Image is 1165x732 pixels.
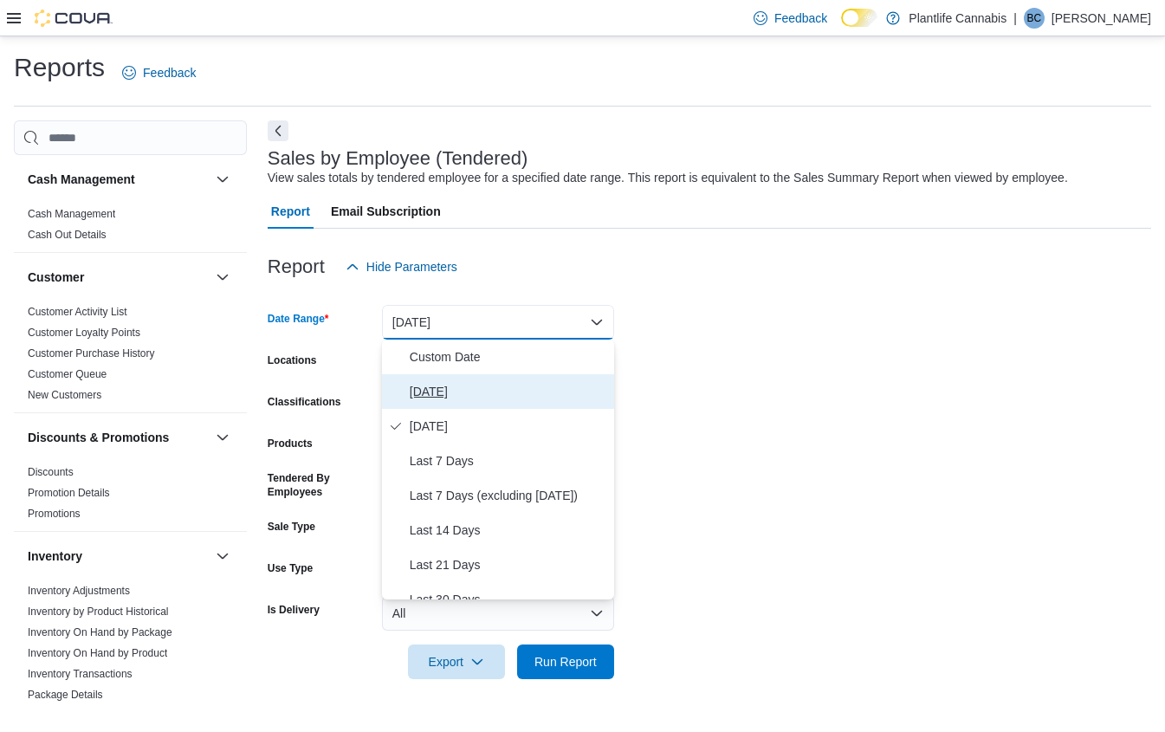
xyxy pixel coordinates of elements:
button: [DATE] [382,305,614,340]
button: Cash Management [212,169,233,190]
label: Use Type [268,561,313,575]
button: Hide Parameters [339,249,464,284]
a: Inventory Transactions [28,668,133,680]
span: Hide Parameters [366,258,457,275]
h3: Discounts & Promotions [28,429,169,446]
a: Feedback [747,1,834,36]
div: Discounts & Promotions [14,462,247,531]
span: Cash Management [28,207,115,221]
span: [DATE] [410,416,607,437]
span: Feedback [143,64,196,81]
span: Discounts [28,465,74,479]
a: Customer Queue [28,368,107,380]
span: Last 14 Days [410,520,607,541]
button: Customer [28,269,209,286]
p: | [1013,8,1017,29]
button: Inventory [28,547,209,565]
div: View sales totals by tendered employee for a specified date range. This report is equivalent to t... [268,169,1068,187]
button: Customer [212,267,233,288]
span: Last 7 Days [410,450,607,471]
a: Discounts [28,466,74,478]
label: Date Range [268,312,329,326]
button: Cash Management [28,171,209,188]
div: Customer [14,301,247,412]
span: Package Details [28,688,103,702]
span: Customer Queue [28,367,107,381]
button: Run Report [517,645,614,679]
span: [DATE] [410,381,607,402]
span: Report [271,194,310,229]
a: Inventory On Hand by Product [28,647,167,659]
a: Package Details [28,689,103,701]
span: Feedback [774,10,827,27]
span: Email Subscription [331,194,441,229]
a: Customer Purchase History [28,347,155,360]
span: Inventory Adjustments [28,584,130,598]
a: Customer Loyalty Points [28,327,140,339]
span: Inventory On Hand by Product [28,646,167,660]
button: Next [268,120,288,141]
span: Last 7 Days (excluding [DATE]) [410,485,607,506]
a: Cash Management [28,208,115,220]
span: Promotions [28,507,81,521]
button: All [382,596,614,631]
button: Discounts & Promotions [212,427,233,448]
img: Cova [35,10,113,27]
a: Inventory by Product Historical [28,606,169,618]
span: Export [418,645,495,679]
a: Customer Activity List [28,306,127,318]
h3: Report [268,256,325,277]
a: Promotion Details [28,487,110,499]
div: Beau Cadrin [1024,8,1045,29]
input: Dark Mode [841,9,877,27]
span: Inventory Transactions [28,667,133,681]
label: Classifications [268,395,341,409]
h3: Inventory [28,547,82,565]
p: Plantlife Cannabis [909,8,1006,29]
span: Customer Activity List [28,305,127,319]
span: Cash Out Details [28,228,107,242]
button: Inventory [212,546,233,567]
span: Last 30 Days [410,589,607,610]
span: Run Report [534,653,597,670]
span: Promotion Details [28,486,110,500]
label: Sale Type [268,520,315,534]
a: Promotions [28,508,81,520]
button: Export [408,645,505,679]
h1: Reports [14,50,105,85]
a: Inventory Adjustments [28,585,130,597]
label: Products [268,437,313,450]
h3: Cash Management [28,171,135,188]
span: Dark Mode [841,27,842,28]
a: New Customers [28,389,101,401]
span: Inventory by Product Historical [28,605,169,619]
p: [PERSON_NAME] [1052,8,1151,29]
h3: Customer [28,269,84,286]
span: New Customers [28,388,101,402]
label: Locations [268,353,317,367]
button: Discounts & Promotions [28,429,209,446]
span: Custom Date [410,347,607,367]
span: Customer Loyalty Points [28,326,140,340]
div: Cash Management [14,204,247,252]
a: Cash Out Details [28,229,107,241]
span: BC [1027,8,1042,29]
a: Feedback [115,55,203,90]
span: Last 21 Days [410,554,607,575]
h3: Sales by Employee (Tendered) [268,148,528,169]
label: Tendered By Employees [268,471,375,499]
a: Inventory On Hand by Package [28,626,172,638]
div: Select listbox [382,340,614,599]
label: Is Delivery [268,603,320,617]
